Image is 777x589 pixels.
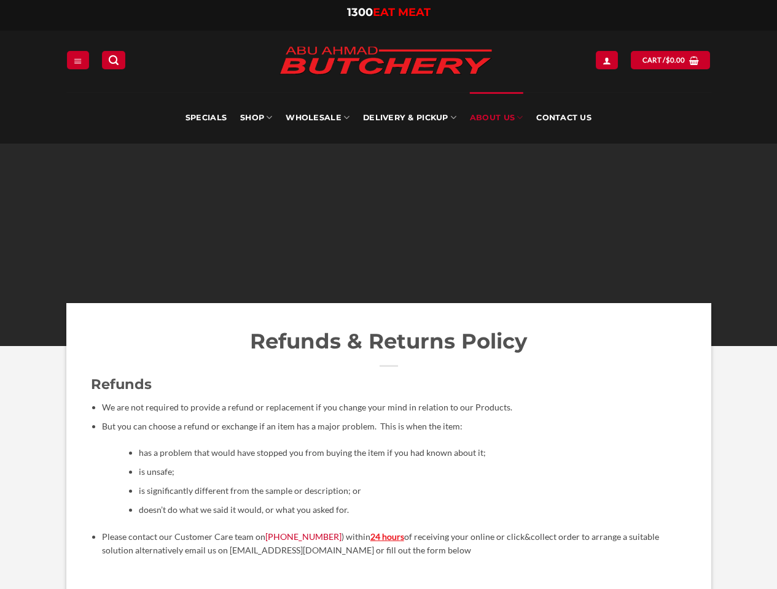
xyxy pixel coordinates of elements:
a: Search [102,51,125,69]
span: 1300 [347,6,373,19]
span: EAT MEAT [373,6,431,19]
a: View cart [631,51,710,69]
a: Call phone number (02) 9750 4231 [265,531,342,542]
li: doesn’t do what we said it would, or what you asked for. [139,503,686,517]
span: $ [666,55,670,66]
li: Please contact our Customer Care team on ) within of receiving your online or click&collect order... [102,530,687,558]
a: Contact Us [536,92,592,144]
li: is significantly different from the sample or description; or [139,484,686,498]
a: Delivery & Pickup [363,92,456,144]
span: Cart / [642,55,685,66]
li: We are not required to provide a refund or replacement if you change your mind in relation to our... [102,401,687,415]
a: Specials [185,92,227,144]
a: SHOP [240,92,272,144]
a: Wholesale [286,92,349,144]
strong: 24 hours [370,531,404,542]
bdi: 0.00 [666,56,685,64]
img: Abu Ahmad Butchery [269,38,502,85]
li: has a problem that would have stopped you from buying the item if you had known about it; [139,446,686,460]
li: But you can choose a refund or exchange if an item has a major problem. This is when the item: [102,420,687,517]
strong: Refunds [91,375,152,393]
li: is unsafe; [139,465,686,479]
a: About Us [470,92,523,144]
a: Login [596,51,618,69]
h1: Refunds & Returns Policy [91,328,687,355]
a: 1300EAT MEAT [347,6,431,19]
a: Menu [67,51,89,69]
